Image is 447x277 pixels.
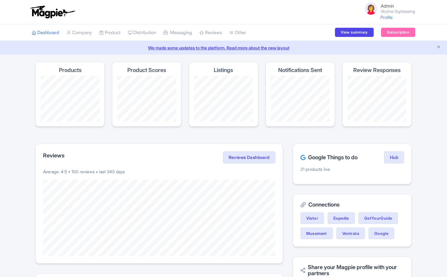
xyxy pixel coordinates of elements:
[353,67,401,73] h4: Review Responses
[381,28,415,37] a: Subscription
[300,154,358,160] h2: Google Things to do
[369,228,394,239] a: Google
[336,228,365,239] a: Ventrata
[43,168,275,175] p: Average: 4.5 • 100 reviews • last 340 days
[300,228,333,239] a: Musement
[364,1,378,16] img: avatar_key_member-9c1dde93af8b07d7383eb8b5fb890c87.png
[380,15,393,20] a: Profile
[32,24,59,41] a: Dashboard
[381,3,394,9] span: Admin
[43,153,64,159] h2: Reviews
[99,24,121,41] a: Product
[229,24,246,41] a: Other
[223,151,275,164] a: Reviews Dashboard
[163,24,192,41] a: Messaging
[328,212,355,224] a: Expedia
[300,212,324,224] a: Viator
[360,1,415,16] a: Admin Skyline Sightseeing
[300,202,404,208] h2: Connections
[59,67,82,73] h4: Products
[29,5,76,19] img: logo-ab69f6fb50320c5b225c76a69d11143b.png
[300,166,404,172] p: 21 products live
[278,67,322,73] h4: Notifications Sent
[127,67,166,73] h4: Product Scores
[436,44,441,51] button: Close announcement
[199,24,222,41] a: Reviews
[300,264,404,276] h2: Share your Magpie profile with your partners
[4,45,443,51] a: We made some updates to the platform. Read more about the new layout
[335,28,373,37] a: View summary
[214,67,233,73] h4: Listings
[358,212,398,224] a: GetYourGuide
[384,151,404,164] a: Hub
[128,24,156,41] a: Distribution
[381,9,415,13] small: Skyline Sightseeing
[67,24,92,41] a: Company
